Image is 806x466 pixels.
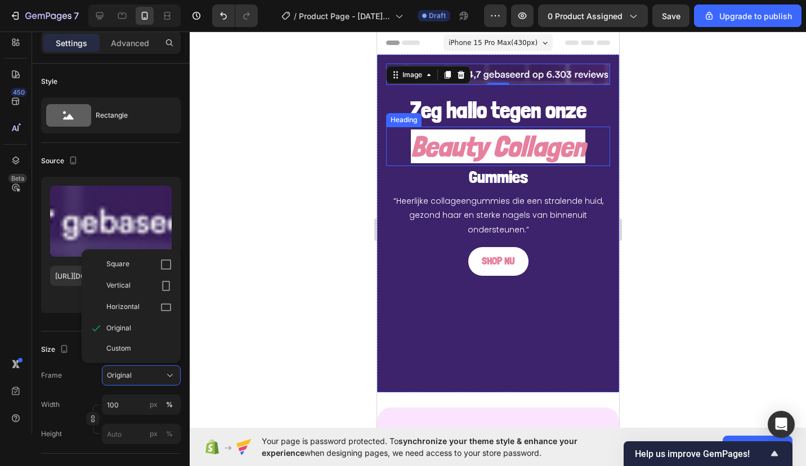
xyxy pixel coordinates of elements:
label: Width [41,400,60,410]
button: Original [102,365,181,386]
span: synchronize your theme style & enhance your experience [262,436,577,458]
button: Show survey - Help us improve GemPages! [635,447,781,460]
button: Allow access [723,436,792,458]
span: Product Page - [DATE] 15:39:38 [299,10,391,22]
button: px [163,427,176,441]
div: % [166,429,173,439]
button: % [147,398,160,411]
span: Square [106,259,129,270]
div: % [166,400,173,410]
input: px% [102,424,181,444]
span: Custom [106,343,131,353]
span: Original [106,323,131,333]
p: Advanced [111,37,149,49]
div: px [150,429,158,439]
span: Draft [429,11,446,21]
span: 0 product assigned [548,10,623,22]
img: preview-image [50,186,172,257]
div: Undo/Redo [212,5,258,27]
div: Upgrade to publish [704,10,792,22]
div: px [150,400,158,410]
iframe: Design area [377,32,619,428]
button: % [147,427,160,441]
button: Save [652,5,689,27]
input: px% [102,395,181,415]
label: Height [41,429,62,439]
button: 0 product assigned [538,5,648,27]
div: 450 [11,88,27,97]
span: Your page is password protected. To when designing pages, we need access to your store password. [262,435,621,459]
span: Save [662,11,680,21]
div: Beta [8,174,27,183]
span: Vertical [106,280,131,292]
p: 7 [74,9,79,23]
label: Frame [41,370,62,380]
div: Rectangle [96,102,164,128]
div: Style [41,77,57,87]
p: Settings [56,37,87,49]
span: Help us improve GemPages! [635,449,768,459]
span: Horizontal [106,302,140,313]
input: https://example.com/image.jpg [50,266,172,286]
div: Open Intercom Messenger [768,411,795,438]
div: Size [41,342,71,357]
span: / [294,10,297,22]
div: Source [41,154,80,169]
button: 7 [5,5,84,27]
span: Original [107,370,132,380]
button: px [163,398,176,411]
button: Upgrade to publish [694,5,801,27]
